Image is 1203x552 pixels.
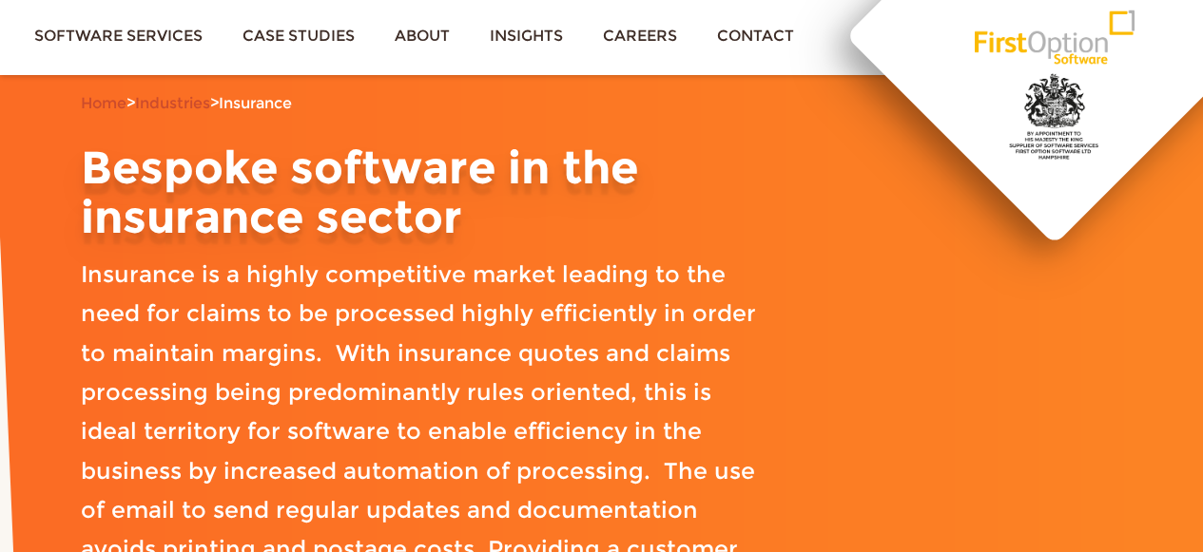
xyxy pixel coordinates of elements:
span: Insurance [219,94,292,112]
h1: Bespoke software in the insurance sector [81,143,766,242]
a: Industries [135,94,210,112]
div: > > [81,90,766,117]
a: Home [81,94,126,112]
